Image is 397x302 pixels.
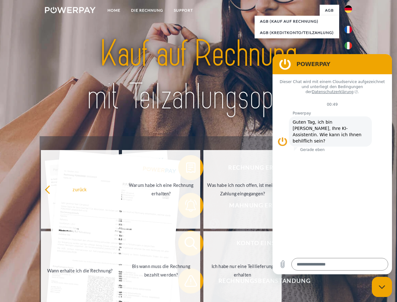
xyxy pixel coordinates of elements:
[168,5,198,16] a: SUPPORT
[126,262,196,279] div: Bis wann muss die Rechnung bezahlt werden?
[126,5,168,16] a: DIE RECHNUNG
[203,150,282,229] a: Was habe ich noch offen, ist meine Zahlung eingegangen?
[45,266,115,275] div: Wann erhalte ich die Rechnung?
[345,5,352,13] img: de
[255,27,339,38] a: AGB (Kreditkonto/Teilzahlung)
[60,30,337,120] img: title-powerpay_de.svg
[345,26,352,33] img: fr
[207,181,278,198] div: Was habe ich noch offen, ist meine Zahlung eingegangen?
[345,42,352,49] img: it
[207,262,278,279] div: Ich habe nur eine Teillieferung erhalten
[45,185,115,193] div: zurück
[45,7,96,13] img: logo-powerpay-white.svg
[102,5,126,16] a: Home
[255,16,339,27] a: AGB (Kauf auf Rechnung)
[372,277,392,297] iframe: Schaltfläche zum Öffnen des Messaging-Fensters; Konversation läuft
[320,5,339,16] a: agb
[273,54,392,274] iframe: Messaging-Fenster
[126,181,196,198] div: Warum habe ich eine Rechnung erhalten?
